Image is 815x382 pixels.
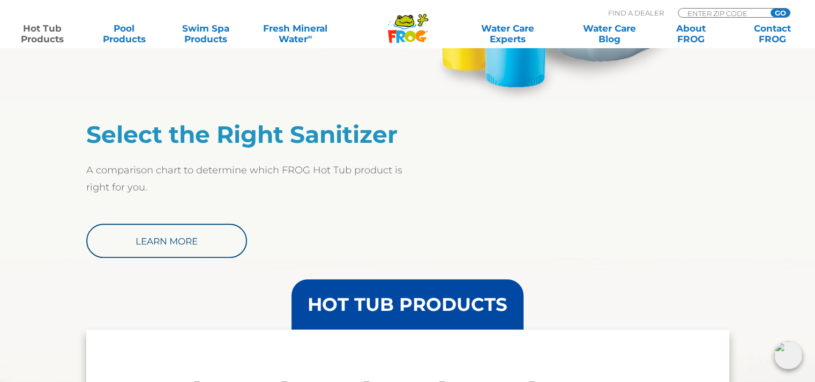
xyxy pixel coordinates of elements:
[308,295,507,314] h3: HOT TUB PRODUCTS
[86,224,247,258] a: Learn More
[578,23,641,44] a: Water CareBlog
[686,9,759,18] input: Zip Code Form
[174,23,237,44] a: Swim SpaProducts
[86,120,408,148] h2: Select the Right Sanitizer
[456,23,559,44] a: Water CareExperts
[256,23,335,44] a: Fresh MineralWater∞
[774,341,802,369] img: openIcon
[307,33,312,41] sup: ∞
[741,23,804,44] a: ContactFROG
[86,162,408,196] p: A comparison chart to determine which FROG Hot Tub product is right for you.
[771,9,790,17] input: GO
[608,8,664,18] p: Find A Dealer
[659,23,722,44] a: AboutFROG
[11,23,74,44] a: Hot TubProducts
[92,23,155,44] a: PoolProducts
